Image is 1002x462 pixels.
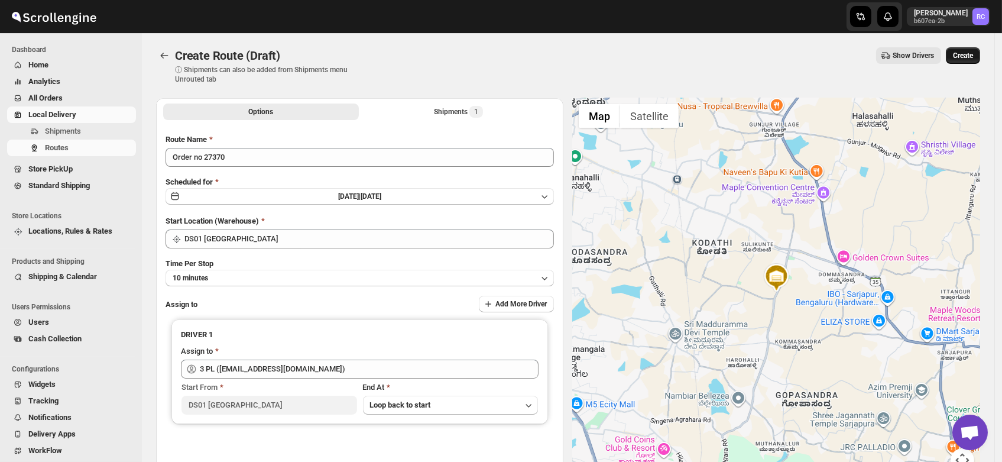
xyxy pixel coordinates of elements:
[7,123,136,140] button: Shipments
[45,143,69,152] span: Routes
[166,177,213,186] span: Scheduled for
[474,107,478,117] span: 1
[28,110,76,119] span: Local Delivery
[7,426,136,442] button: Delivery Apps
[7,73,136,90] button: Analytics
[28,77,60,86] span: Analytics
[28,181,90,190] span: Standard Shipping
[181,383,218,392] span: Start From
[893,51,934,60] span: Show Drivers
[7,331,136,347] button: Cash Collection
[7,57,136,73] button: Home
[972,8,989,25] span: Rahul Chopra
[361,104,557,120] button: Selected Shipments
[434,106,483,118] div: Shipments
[361,192,381,201] span: [DATE]
[7,442,136,459] button: WorkFlow
[163,104,359,120] button: All Route Options
[7,393,136,409] button: Tracking
[876,47,941,64] button: Show Drivers
[45,127,81,135] span: Shipments
[12,211,136,221] span: Store Locations
[977,13,985,21] text: RC
[914,18,968,25] p: b607ea-2b
[952,415,988,450] a: Open chat
[28,164,73,173] span: Store PickUp
[175,65,361,84] p: ⓘ Shipments can also be added from Shipments menu Unrouted tab
[495,299,547,309] span: Add More Driver
[953,51,973,60] span: Create
[28,318,49,327] span: Users
[12,364,136,374] span: Configurations
[156,47,173,64] button: Routes
[7,269,136,285] button: Shipping & Calendar
[28,93,63,102] span: All Orders
[28,396,59,405] span: Tracking
[7,223,136,240] button: Locations, Rules & Rates
[166,135,207,144] span: Route Name
[166,270,554,286] button: 10 minutes
[12,302,136,312] span: Users Permissions
[248,107,273,117] span: Options
[7,409,136,426] button: Notifications
[12,257,136,266] span: Products and Shipping
[9,2,98,31] img: ScrollEngine
[946,47,980,64] button: Create
[28,446,62,455] span: WorkFlow
[28,227,112,235] span: Locations, Rules & Rates
[914,8,968,18] p: [PERSON_NAME]
[184,230,554,248] input: Search location
[620,104,679,128] button: Show satellite imagery
[7,314,136,331] button: Users
[28,334,82,343] span: Cash Collection
[28,272,97,281] span: Shipping & Calendar
[579,104,620,128] button: Show street map
[7,376,136,393] button: Widgets
[166,188,554,205] button: [DATE]|[DATE]
[28,60,48,69] span: Home
[166,217,259,225] span: Start Location (Warehouse)
[173,273,208,283] span: 10 minutes
[166,300,197,309] span: Assign to
[7,90,136,106] button: All Orders
[28,380,56,389] span: Widgets
[479,296,554,312] button: Add More Driver
[181,329,539,341] h3: DRIVER 1
[166,148,554,167] input: Eg: Bengaluru Route
[12,45,136,54] span: Dashboard
[370,400,431,409] span: Loop back to start
[28,413,72,422] span: Notifications
[28,429,76,438] span: Delivery Apps
[363,396,538,415] button: Loop back to start
[200,360,539,379] input: Search assignee
[7,140,136,156] button: Routes
[338,192,361,201] span: [DATE] |
[166,259,213,268] span: Time Per Stop
[907,7,990,26] button: User menu
[363,382,538,393] div: End At
[181,345,213,357] div: Assign to
[175,49,280,63] span: Create Route (Draft)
